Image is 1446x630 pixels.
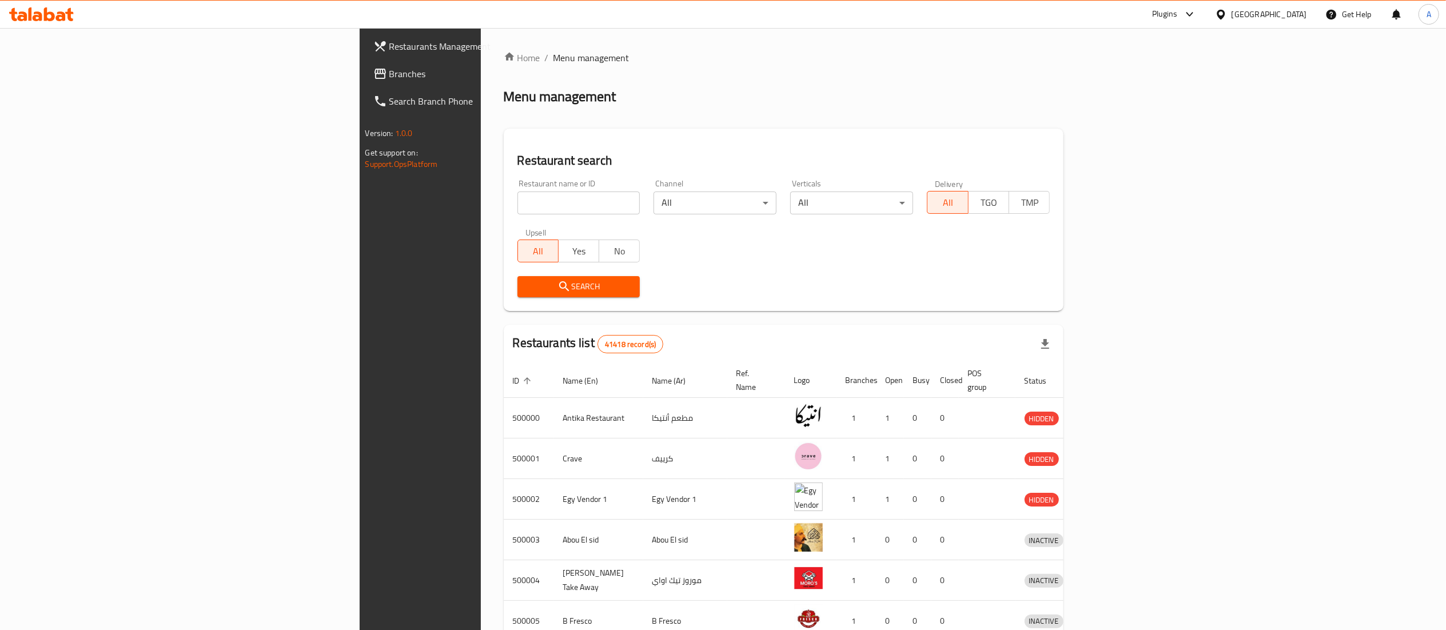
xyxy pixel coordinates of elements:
button: All [927,191,968,214]
span: INACTIVE [1025,615,1063,628]
span: Search Branch Phone [389,94,592,108]
button: TMP [1009,191,1050,214]
span: All [523,243,554,260]
td: 0 [931,398,959,438]
a: Restaurants Management [364,33,601,60]
td: 1 [836,479,877,520]
span: Status [1025,374,1062,388]
span: All [932,194,963,211]
td: Abou El sid [643,520,727,560]
td: 0 [931,479,959,520]
h2: Menu management [504,87,616,106]
th: Closed [931,363,959,398]
span: A [1427,8,1431,21]
a: Search Branch Phone [364,87,601,115]
span: INACTIVE [1025,574,1063,587]
a: Support.OpsPlatform [365,157,438,172]
div: HIDDEN [1025,493,1059,507]
td: 0 [904,520,931,560]
td: 0 [904,438,931,479]
span: Yes [563,243,595,260]
button: TGO [968,191,1009,214]
button: All [517,240,559,262]
button: Search [517,276,640,297]
span: Branches [389,67,592,81]
td: 0 [904,398,931,438]
td: 1 [836,520,877,560]
td: 1 [877,479,904,520]
div: INACTIVE [1025,574,1063,588]
span: Name (Ar) [652,374,701,388]
span: HIDDEN [1025,412,1059,425]
img: Antika Restaurant [794,401,823,430]
span: Version: [365,126,393,141]
span: HIDDEN [1025,453,1059,466]
td: 1 [836,398,877,438]
a: Branches [364,60,601,87]
td: 1 [877,438,904,479]
td: Egy Vendor 1 [643,479,727,520]
div: All [790,192,913,214]
span: Name (En) [563,374,614,388]
td: 0 [931,438,959,479]
input: Search for restaurant name or ID.. [517,192,640,214]
td: 0 [931,560,959,601]
span: TGO [973,194,1005,211]
div: Total records count [597,335,663,353]
td: كرييف [643,438,727,479]
img: Moro's Take Away [794,564,823,592]
th: Logo [785,363,836,398]
nav: breadcrumb [504,51,1064,65]
button: No [599,240,640,262]
span: No [604,243,635,260]
div: All [654,192,776,214]
div: Plugins [1152,7,1177,21]
td: 0 [904,479,931,520]
td: 1 [877,398,904,438]
td: 1 [836,560,877,601]
td: 0 [931,520,959,560]
div: INACTIVE [1025,615,1063,628]
h2: Restaurants list [513,334,664,353]
img: Crave [794,442,823,470]
th: Branches [836,363,877,398]
span: Ref. Name [736,366,771,394]
th: Busy [904,363,931,398]
span: INACTIVE [1025,534,1063,547]
span: 1.0.0 [395,126,413,141]
img: Egy Vendor 1 [794,483,823,511]
h2: Restaurant search [517,152,1050,169]
div: Export file [1031,330,1059,358]
td: 0 [904,560,931,601]
td: 0 [877,560,904,601]
td: مطعم أنتيكا [643,398,727,438]
td: 0 [877,520,904,560]
span: Get support on: [365,145,418,160]
img: Abou El sid [794,523,823,552]
label: Upsell [525,228,547,236]
span: HIDDEN [1025,493,1059,507]
div: [GEOGRAPHIC_DATA] [1232,8,1307,21]
td: 1 [836,438,877,479]
span: TMP [1014,194,1045,211]
th: Open [877,363,904,398]
td: موروز تيك اواي [643,560,727,601]
span: POS group [968,366,1002,394]
label: Delivery [935,180,963,188]
span: Search [527,280,631,294]
span: 41418 record(s) [598,339,663,350]
button: Yes [558,240,599,262]
div: HIDDEN [1025,452,1059,466]
span: ID [513,374,535,388]
span: Restaurants Management [389,39,592,53]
